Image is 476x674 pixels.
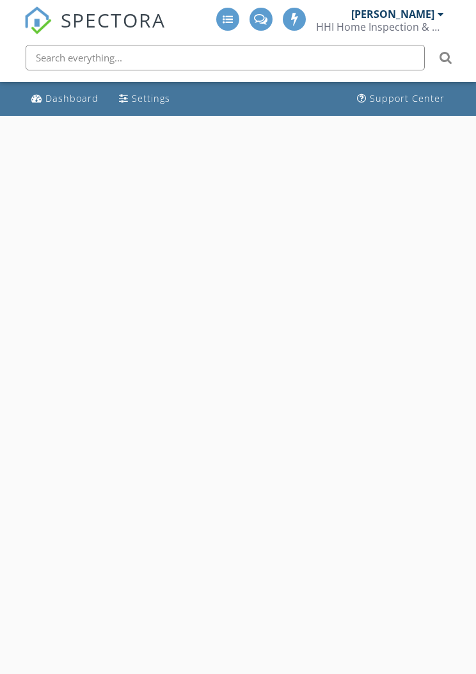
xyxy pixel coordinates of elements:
[351,8,434,20] div: [PERSON_NAME]
[352,87,450,111] a: Support Center
[26,87,104,111] a: Dashboard
[61,6,166,33] span: SPECTORA
[316,20,444,33] div: HHI Home Inspection & Pest Control
[26,45,425,70] input: Search everything...
[114,87,175,111] a: Settings
[45,92,99,104] div: Dashboard
[370,92,445,104] div: Support Center
[132,92,170,104] div: Settings
[24,6,52,35] img: The Best Home Inspection Software - Spectora
[24,17,166,44] a: SPECTORA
